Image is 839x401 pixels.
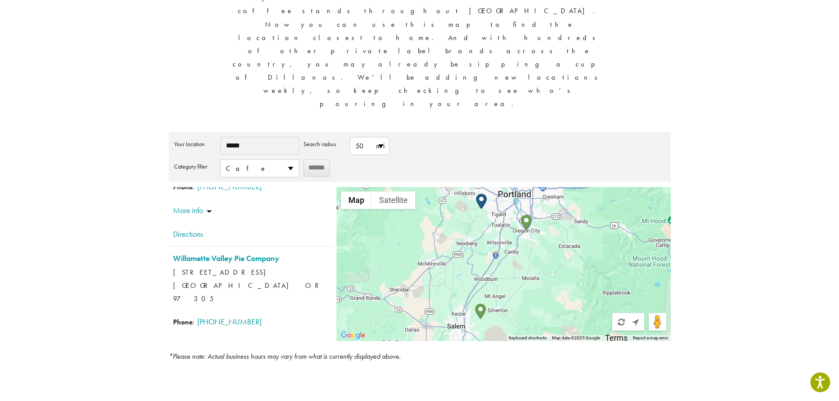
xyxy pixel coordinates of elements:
[173,266,330,279] span: [STREET_ADDRESS]
[552,335,600,340] span: Map data ©2025 Google
[174,159,216,173] label: Category filter
[339,330,368,341] a: Open this area in Google Maps (opens a new window)
[350,137,389,155] span: 50 mi
[339,330,368,341] img: Google
[173,253,279,263] a: Willamette Valley Pie Company
[173,340,212,350] a: More info
[173,281,325,303] span: [GEOGRAPHIC_DATA] OR 97305
[649,313,666,331] button: Drag Pegman onto the map to open Street View
[509,335,547,341] button: Keyboard shortcuts
[633,335,668,340] a: Report a map error
[475,304,486,319] div: Willamette Valley Pie Company
[632,318,639,326] span: 
[173,227,330,242] a: Directions
[197,316,262,327] a: [PHONE_NUMBER]
[341,191,372,209] button: Show street map
[618,318,625,326] span: 
[303,137,345,151] label: Search radius
[169,352,401,361] em: *Please note: Actual business hours may vary from what is currently displayed above.
[173,205,212,215] a: More info
[173,179,330,194] span: :
[174,137,216,151] label: Your location
[173,182,192,191] strong: Phone
[476,194,487,209] div: Start location
[221,160,299,177] span: Cafe
[605,333,628,342] a: Terms
[173,314,330,329] span: :
[173,317,192,327] strong: Phone
[521,215,532,230] div: Coffee Rush
[372,191,415,209] button: Show satellite imagery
